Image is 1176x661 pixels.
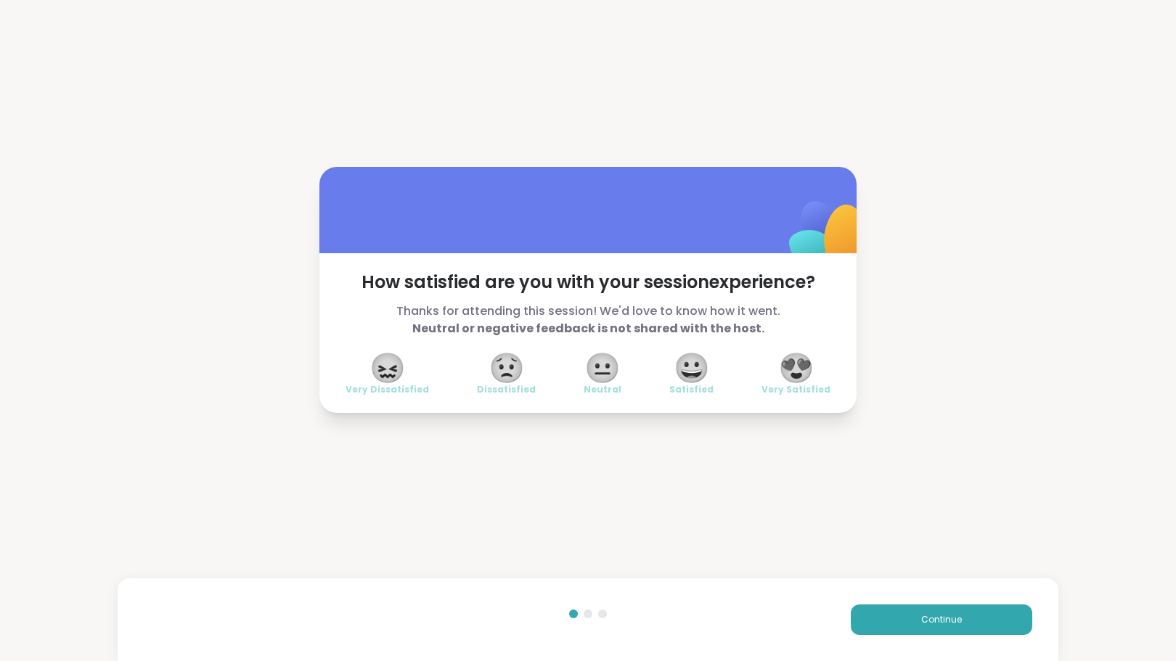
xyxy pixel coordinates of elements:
[669,384,714,395] span: Satisfied
[489,355,525,381] span: 😟
[412,320,764,337] b: Neutral or negative feedback is not shared with the host.
[346,271,830,294] span: How satisfied are you with your session experience?
[346,384,429,395] span: Very Dissatisfied
[584,355,621,381] span: 😐
[584,384,621,395] span: Neutral
[761,384,830,395] span: Very Satisfied
[477,384,536,395] span: Dissatisfied
[778,355,814,381] span: 😍
[346,303,830,337] span: Thanks for attending this session! We'd love to know how it went.
[921,613,962,626] span: Continue
[851,604,1032,635] button: Continue
[369,355,406,381] span: 😖
[755,163,899,308] img: ShareWell Logomark
[674,355,710,381] span: 😀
